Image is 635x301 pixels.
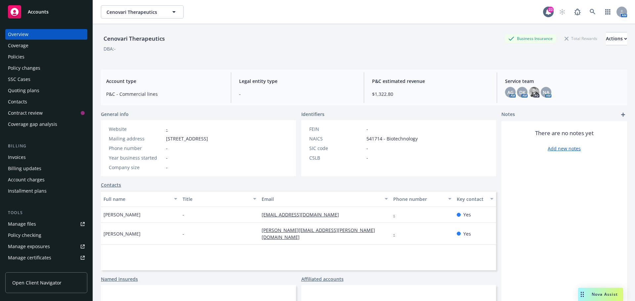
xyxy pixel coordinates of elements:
[166,164,168,171] span: -
[463,230,471,237] span: Yes
[8,29,28,40] div: Overview
[5,29,87,40] a: Overview
[109,135,163,142] div: Mailing address
[578,288,623,301] button: Nova Assist
[5,119,87,130] a: Coverage gap analysis
[548,7,554,13] div: 23
[535,129,594,137] span: There are no notes yet
[5,74,87,85] a: SSC Cases
[183,230,184,237] span: -
[183,196,249,203] div: Title
[166,154,168,161] span: -
[548,145,581,152] a: Add new notes
[393,211,400,218] a: -
[5,209,87,216] div: Tools
[606,32,627,45] div: Actions
[8,219,36,229] div: Manage files
[106,9,164,16] span: Cenovari Therapeutics
[372,78,489,85] span: P&C estimated revenue
[8,40,28,51] div: Coverage
[556,5,569,19] a: Start snowing
[109,154,163,161] div: Year business started
[601,5,614,19] a: Switch app
[106,91,223,97] span: P&C - Commercial lines
[8,63,40,73] div: Policy changes
[309,126,364,132] div: FEIN
[5,143,87,149] div: Billing
[262,196,381,203] div: Email
[8,52,24,62] div: Policies
[5,152,87,163] a: Invoices
[393,231,400,237] a: -
[586,5,599,19] a: Search
[5,52,87,62] a: Policies
[101,181,121,188] a: Contacts
[28,9,49,15] span: Accounts
[8,74,30,85] div: SSC Cases
[106,78,223,85] span: Account type
[101,5,184,19] button: Cenovari Therapeutics
[8,241,50,252] div: Manage exposures
[101,191,180,207] button: Full name
[5,186,87,196] a: Installment plans
[366,145,368,152] span: -
[5,40,87,51] a: Coverage
[101,111,129,118] span: General info
[166,135,208,142] span: [STREET_ADDRESS]
[109,126,163,132] div: Website
[8,252,51,263] div: Manage certificates
[183,211,184,218] span: -
[5,219,87,229] a: Manage files
[529,87,539,97] img: photo
[5,264,87,274] a: Manage claims
[366,135,418,142] span: 541714 - Biotechnology
[619,111,627,119] a: add
[543,89,549,96] span: NA
[5,96,87,107] a: Contacts
[391,191,454,207] button: Phone number
[109,145,163,152] div: Phone number
[372,91,489,97] span: $1,322.80
[5,241,87,252] a: Manage exposures
[5,230,87,241] a: Policy checking
[5,163,87,174] a: Billing updates
[8,108,43,118] div: Contract review
[505,34,556,43] div: Business Insurance
[5,174,87,185] a: Account charges
[366,154,368,161] span: -
[8,96,27,107] div: Contacts
[463,211,471,218] span: Yes
[166,145,168,152] span: -
[301,276,344,282] a: Affiliated accounts
[393,196,444,203] div: Phone number
[5,63,87,73] a: Policy changes
[592,291,618,297] span: Nova Assist
[109,164,163,171] div: Company size
[239,91,356,97] span: -
[104,230,141,237] span: [PERSON_NAME]
[104,196,170,203] div: Full name
[8,85,39,96] div: Quoting plans
[366,126,368,132] span: -
[457,196,486,203] div: Key contact
[519,89,526,96] span: DK
[8,230,41,241] div: Policy checking
[578,288,586,301] div: Drag to move
[104,45,116,52] div: DBA: -
[101,276,138,282] a: Named insureds
[5,85,87,96] a: Quoting plans
[104,211,141,218] span: [PERSON_NAME]
[259,191,391,207] button: Email
[180,191,259,207] button: Title
[12,279,62,286] span: Open Client Navigator
[5,108,87,118] a: Contract review
[309,135,364,142] div: NAICS
[8,174,45,185] div: Account charges
[5,252,87,263] a: Manage certificates
[5,3,87,21] a: Accounts
[309,154,364,161] div: CSLB
[8,186,47,196] div: Installment plans
[239,78,356,85] span: Legal entity type
[501,111,515,119] span: Notes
